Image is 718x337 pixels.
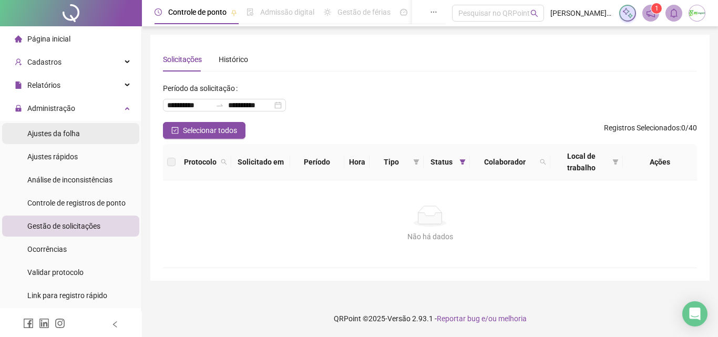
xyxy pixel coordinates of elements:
div: Histórico [219,54,248,65]
span: filter [610,148,621,176]
span: Cadastros [27,58,61,66]
span: check-square [171,127,179,134]
span: Selecionar todos [183,125,237,136]
span: Tipo [374,156,409,168]
th: Solicitado em [231,144,290,180]
span: Controle de ponto [168,8,227,16]
span: instagram [55,318,65,329]
img: 29220 [689,5,705,21]
span: Status [428,156,455,168]
span: notification [646,8,655,18]
span: : 0 / 40 [604,122,697,139]
span: Reportar bug e/ou melhoria [437,314,527,323]
div: Ações [627,156,693,168]
span: left [111,321,119,328]
label: Período da solicitação [163,80,242,97]
span: Versão [387,314,411,323]
span: filter [459,159,466,165]
span: file [15,81,22,89]
span: search [221,159,227,165]
span: [PERSON_NAME] - RS ENGENHARIA [550,7,613,19]
sup: 1 [651,3,662,14]
div: Não há dados [176,231,684,242]
span: Link para registro rápido [27,291,107,300]
span: Local de trabalho [555,150,609,173]
span: pushpin [231,9,237,16]
span: search [538,154,548,170]
span: filter [411,154,422,170]
span: bell [669,8,679,18]
span: lock [15,105,22,112]
span: Ajustes rápidos [27,152,78,161]
span: swap-right [216,101,224,109]
span: sun [324,8,331,16]
span: Relatórios [27,81,60,89]
span: ellipsis [430,8,437,16]
span: to [216,101,224,109]
span: Análise de inconsistências [27,176,112,184]
span: Admissão digital [260,8,314,16]
span: search [540,159,546,165]
span: Ocorrências [27,245,67,253]
span: home [15,35,22,43]
span: Administração [27,104,75,113]
button: Selecionar todos [163,122,245,139]
th: Hora [344,144,370,180]
div: Solicitações [163,54,202,65]
span: filter [413,159,419,165]
span: Colaborador [474,156,536,168]
span: Gestão de solicitações [27,222,100,230]
span: filter [612,159,619,165]
div: Open Intercom Messenger [682,301,707,326]
span: user-add [15,58,22,66]
span: Ajustes da folha [27,129,80,138]
img: sparkle-icon.fc2bf0ac1784a2077858766a79e2daf3.svg [622,7,633,19]
footer: QRPoint © 2025 - 2.93.1 - [142,300,718,337]
span: linkedin [39,318,49,329]
span: Controle de registros de ponto [27,199,126,207]
span: search [219,154,229,170]
span: Registros Selecionados [604,124,680,132]
span: search [530,9,538,17]
span: clock-circle [155,8,162,16]
span: Página inicial [27,35,70,43]
span: facebook [23,318,34,329]
span: Validar protocolo [27,268,84,277]
span: 1 [655,5,659,12]
span: filter [457,154,468,170]
span: Gestão de férias [337,8,391,16]
span: Protocolo [184,156,217,168]
span: dashboard [400,8,407,16]
th: Período [290,144,344,180]
span: file-done [247,8,254,16]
